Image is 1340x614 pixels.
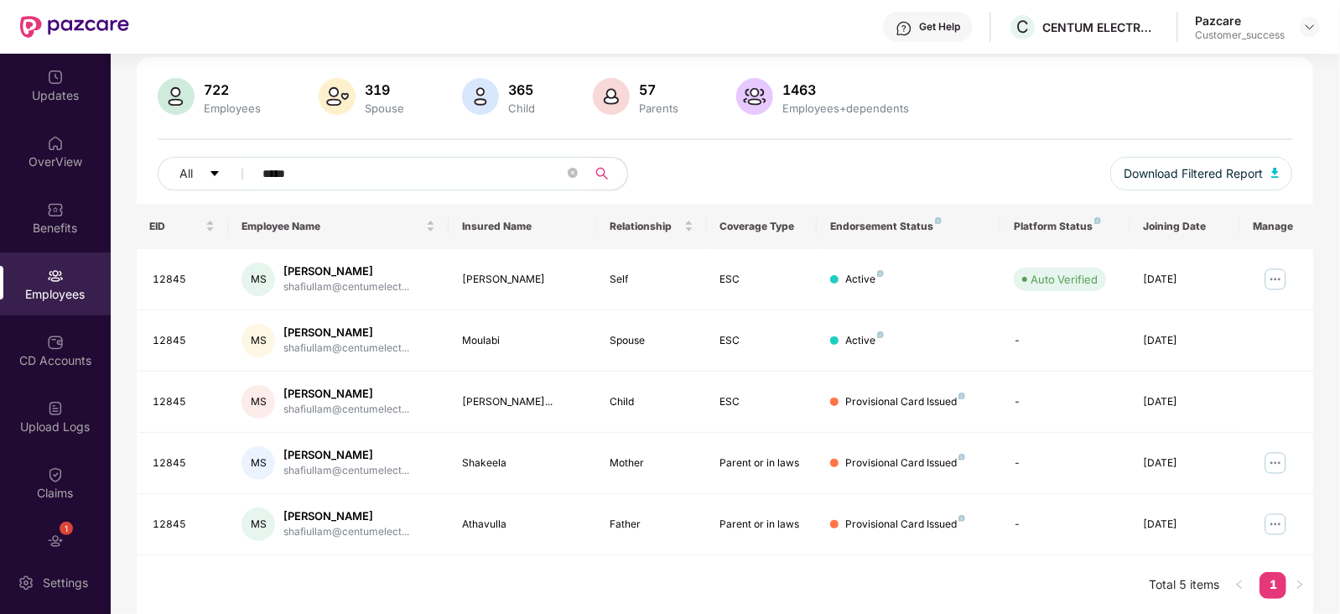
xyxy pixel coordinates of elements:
div: [PERSON_NAME] [283,325,409,341]
div: Provisional Card Issued [845,394,965,410]
span: Relationship [610,220,681,233]
button: search [586,157,628,190]
div: Child [610,394,693,410]
img: svg+xml;base64,PHN2ZyB4bWxucz0iaHR0cDovL3d3dy53My5vcmcvMjAwMC9zdmciIHhtbG5zOnhsaW5rPSJodHRwOi8vd3... [462,78,499,115]
img: svg+xml;base64,PHN2ZyBpZD0iRHJvcGRvd24tMzJ4MzIiIHhtbG5zPSJodHRwOi8vd3d3LnczLm9yZy8yMDAwL3N2ZyIgd2... [1303,20,1317,34]
img: svg+xml;base64,PHN2ZyBpZD0iQmVuZWZpdHMiIHhtbG5zPSJodHRwOi8vd3d3LnczLm9yZy8yMDAwL3N2ZyIgd2lkdGg9Ij... [47,201,64,218]
img: svg+xml;base64,PHN2ZyB4bWxucz0iaHR0cDovL3d3dy53My5vcmcvMjAwMC9zdmciIHhtbG5zOnhsaW5rPSJodHRwOi8vd3... [736,78,773,115]
div: [DATE] [1143,272,1227,288]
div: Provisional Card Issued [845,455,965,471]
div: Father [610,517,693,533]
div: Pazcare [1195,13,1285,29]
div: Moulabi [462,333,582,349]
div: Get Help [919,20,960,34]
div: 319 [362,81,408,98]
td: - [1000,433,1130,494]
button: Download Filtered Report [1110,157,1293,190]
div: [DATE] [1143,333,1227,349]
img: svg+xml;base64,PHN2ZyB4bWxucz0iaHR0cDovL3d3dy53My5vcmcvMjAwMC9zdmciIHdpZHRoPSI4IiBoZWlnaHQ9IjgiIH... [877,331,884,338]
th: Insured Name [449,204,595,249]
div: 1 [60,522,73,535]
div: [PERSON_NAME] [283,263,409,279]
div: ESC [720,394,804,410]
td: - [1000,372,1130,433]
div: 365 [506,81,539,98]
img: svg+xml;base64,PHN2ZyBpZD0iU2V0dGluZy0yMHgyMCIgeG1sbnM9Imh0dHA6Ly93d3cudzMub3JnLzIwMDAvc3ZnIiB3aW... [18,575,34,591]
th: Manage [1240,204,1314,249]
td: - [1000,494,1130,555]
img: svg+xml;base64,PHN2ZyBpZD0iRW5kb3JzZW1lbnRzIiB4bWxucz0iaHR0cDovL3d3dy53My5vcmcvMjAwMC9zdmciIHdpZH... [47,533,64,549]
img: svg+xml;base64,PHN2ZyB4bWxucz0iaHR0cDovL3d3dy53My5vcmcvMjAwMC9zdmciIHhtbG5zOnhsaW5rPSJodHRwOi8vd3... [1271,168,1280,178]
img: svg+xml;base64,PHN2ZyB4bWxucz0iaHR0cDovL3d3dy53My5vcmcvMjAwMC9zdmciIHdpZHRoPSI4IiBoZWlnaHQ9IjgiIH... [877,270,884,277]
th: EID [137,204,229,249]
div: shafiullam@centumelect... [283,402,409,418]
img: svg+xml;base64,PHN2ZyBpZD0iSGVscC0zMngzMiIgeG1sbnM9Imh0dHA6Ly93d3cudzMub3JnLzIwMDAvc3ZnIiB3aWR0aD... [896,20,912,37]
div: 722 [201,81,265,98]
img: svg+xml;base64,PHN2ZyB4bWxucz0iaHR0cDovL3d3dy53My5vcmcvMjAwMC9zdmciIHhtbG5zOnhsaW5rPSJodHRwOi8vd3... [158,78,195,115]
th: Employee Name [228,204,449,249]
th: Joining Date [1130,204,1240,249]
span: close-circle [568,168,578,178]
div: Settings [38,575,93,591]
a: 1 [1259,572,1286,597]
img: svg+xml;base64,PHN2ZyB4bWxucz0iaHR0cDovL3d3dy53My5vcmcvMjAwMC9zdmciIHhtbG5zOnhsaW5rPSJodHRwOi8vd3... [319,78,356,115]
button: left [1226,572,1253,599]
div: 12845 [153,517,216,533]
div: MS [242,446,275,480]
div: ESC [720,272,804,288]
img: svg+xml;base64,PHN2ZyBpZD0iVXBsb2FkX0xvZ3MiIGRhdGEtbmFtZT0iVXBsb2FkIExvZ3MiIHhtbG5zPSJodHRwOi8vd3... [47,400,64,417]
div: [PERSON_NAME] [283,508,409,524]
div: MS [242,263,275,296]
div: Provisional Card Issued [845,517,965,533]
span: All [180,164,194,183]
div: shafiullam@centumelect... [283,463,409,479]
td: - [1000,310,1130,372]
div: MS [242,385,275,419]
div: shafiullam@centumelect... [283,524,409,540]
div: Endorsement Status [830,220,987,233]
div: Employees+dependents [780,101,913,115]
div: Mother [610,455,693,471]
div: Auto Verified [1031,271,1098,288]
span: left [1234,580,1244,590]
div: MS [242,324,275,357]
span: caret-down [209,168,221,181]
button: Allcaret-down [158,157,260,190]
div: shafiullam@centumelect... [283,279,409,295]
div: Self [610,272,693,288]
span: search [586,167,619,180]
img: svg+xml;base64,PHN2ZyB4bWxucz0iaHR0cDovL3d3dy53My5vcmcvMjAwMC9zdmciIHdpZHRoPSI4IiBoZWlnaHQ9IjgiIH... [958,454,965,460]
img: manageButton [1262,450,1289,476]
div: 12845 [153,455,216,471]
div: Customer_success [1195,29,1285,42]
div: ESC [720,333,804,349]
div: Child [506,101,539,115]
img: manageButton [1262,511,1289,538]
span: close-circle [568,166,578,182]
div: Parent or in laws [720,517,804,533]
div: 12845 [153,394,216,410]
img: svg+xml;base64,PHN2ZyB4bWxucz0iaHR0cDovL3d3dy53My5vcmcvMjAwMC9zdmciIHdpZHRoPSI4IiBoZWlnaHQ9IjgiIH... [958,515,965,522]
div: Parent or in laws [720,455,804,471]
div: [PERSON_NAME] [283,447,409,463]
div: Spouse [362,101,408,115]
span: Download Filtered Report [1124,164,1263,183]
img: svg+xml;base64,PHN2ZyB4bWxucz0iaHR0cDovL3d3dy53My5vcmcvMjAwMC9zdmciIHhtbG5zOnhsaW5rPSJodHRwOi8vd3... [593,78,630,115]
span: EID [150,220,203,233]
div: [PERSON_NAME] [462,272,582,288]
img: svg+xml;base64,PHN2ZyBpZD0iSG9tZSIgeG1sbnM9Imh0dHA6Ly93d3cudzMub3JnLzIwMDAvc3ZnIiB3aWR0aD0iMjAiIG... [47,135,64,152]
div: CENTUM ELECTRONICS LIMITED [1042,19,1160,35]
img: svg+xml;base64,PHN2ZyB4bWxucz0iaHR0cDovL3d3dy53My5vcmcvMjAwMC9zdmciIHdpZHRoPSI4IiBoZWlnaHQ9IjgiIH... [1094,217,1101,224]
div: Employees [201,101,265,115]
img: svg+xml;base64,PHN2ZyB4bWxucz0iaHR0cDovL3d3dy53My5vcmcvMjAwMC9zdmciIHdpZHRoPSI4IiBoZWlnaHQ9IjgiIH... [958,393,965,399]
div: 12845 [153,333,216,349]
div: Spouse [610,333,693,349]
img: svg+xml;base64,PHN2ZyB4bWxucz0iaHR0cDovL3d3dy53My5vcmcvMjAwMC9zdmciIHdpZHRoPSI4IiBoZWlnaHQ9IjgiIH... [935,217,942,224]
span: right [1295,580,1305,590]
li: Total 5 items [1149,572,1219,599]
img: svg+xml;base64,PHN2ZyBpZD0iQ2xhaW0iIHhtbG5zPSJodHRwOi8vd3d3LnczLm9yZy8yMDAwL3N2ZyIgd2lkdGg9IjIwIi... [47,466,64,483]
div: Active [845,333,884,349]
div: 12845 [153,272,216,288]
th: Relationship [596,204,707,249]
button: right [1286,572,1313,599]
